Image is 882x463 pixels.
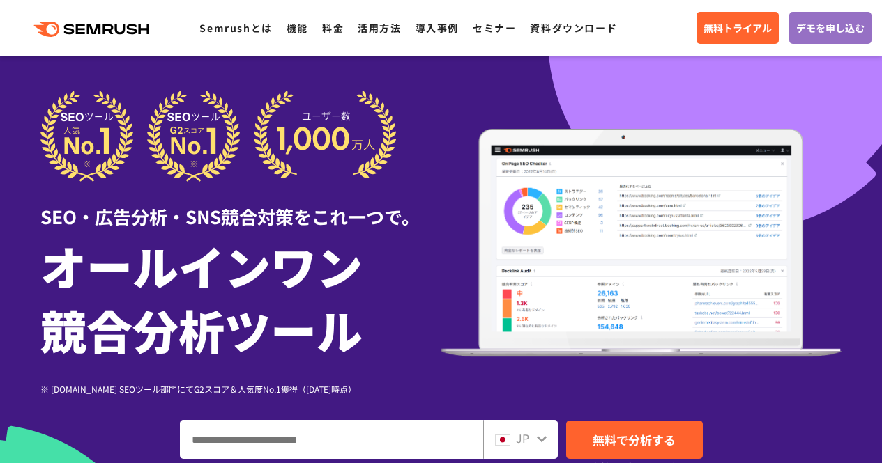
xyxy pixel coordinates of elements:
span: 無料トライアル [704,20,772,36]
a: 活用方法 [358,21,401,35]
h1: オールインワン 競合分析ツール [40,233,441,361]
a: 無料トライアル [697,12,779,44]
span: JP [516,430,529,446]
div: SEO・広告分析・SNS競合対策をこれ一つで。 [40,182,441,230]
a: デモを申し込む [789,12,872,44]
span: 無料で分析する [593,431,676,448]
a: 料金 [322,21,344,35]
span: デモを申し込む [796,20,865,36]
a: 導入事例 [416,21,459,35]
a: 機能 [287,21,308,35]
a: 無料で分析する [566,421,703,459]
a: Semrushとは [199,21,272,35]
input: ドメイン、キーワードまたはURLを入力してください [181,421,482,458]
a: 資料ダウンロード [530,21,617,35]
a: セミナー [473,21,516,35]
div: ※ [DOMAIN_NAME] SEOツール部門にてG2スコア＆人気度No.1獲得（[DATE]時点） [40,382,441,395]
